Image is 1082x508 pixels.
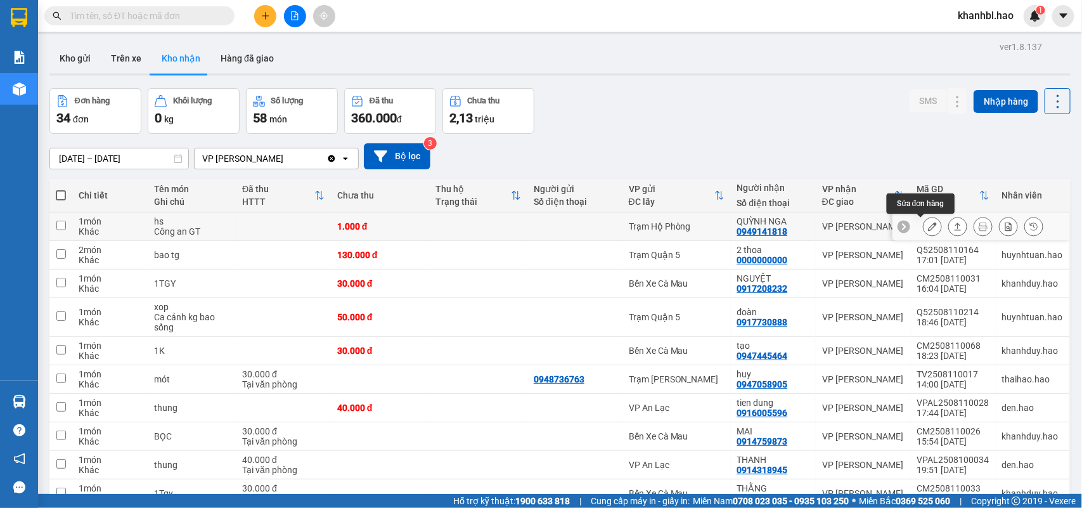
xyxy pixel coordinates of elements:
[629,460,725,470] div: VP An Lạc
[246,88,338,134] button: Số lượng58món
[319,11,328,20] span: aim
[737,483,809,493] div: THẰNG
[242,493,325,504] div: Tại văn phòng
[1002,312,1063,322] div: huynhtuan.hao
[101,43,151,74] button: Trên xe
[917,307,989,317] div: Q52508110214
[148,88,240,134] button: Khối lượng0kg
[79,426,141,436] div: 1 món
[50,148,188,169] input: Select a date range.
[629,250,725,260] div: Trạm Quận 5
[852,498,856,504] span: ⚪️
[210,43,284,74] button: Hàng đã giao
[79,455,141,465] div: 1 món
[896,496,950,506] strong: 0369 525 060
[435,197,511,207] div: Trạng thái
[917,341,989,351] div: CM2508110068
[737,426,809,436] div: MAI
[79,245,141,255] div: 2 món
[164,114,174,124] span: kg
[1058,10,1069,22] span: caret-down
[242,455,325,465] div: 40.000 đ
[1052,5,1074,27] button: caret-down
[155,110,162,126] span: 0
[737,245,809,255] div: 2 thoa
[337,221,423,231] div: 1.000 đ
[154,374,229,384] div: mót
[1036,6,1045,15] sup: 1
[242,369,325,379] div: 30.000 đ
[917,351,989,361] div: 18:23 [DATE]
[449,110,473,126] span: 2,13
[53,11,61,20] span: search
[11,8,27,27] img: logo-vxr
[79,369,141,379] div: 1 món
[202,152,283,165] div: VP [PERSON_NAME]
[822,250,905,260] div: VP [PERSON_NAME]
[737,493,788,504] div: 0912787223
[154,302,229,312] div: xop
[429,179,527,212] th: Toggle SortBy
[56,110,70,126] span: 34
[261,11,270,20] span: plus
[960,494,962,508] span: |
[337,312,423,322] div: 50.000 đ
[733,496,849,506] strong: 0708 023 035 - 0935 103 250
[822,374,905,384] div: VP [PERSON_NAME]
[242,483,325,493] div: 30.000 đ
[917,273,989,283] div: CM2508110031
[79,436,141,446] div: Khác
[534,197,616,207] div: Số điện thoại
[242,426,325,436] div: 30.000 đ
[1002,460,1063,470] div: den.hao
[1002,431,1063,441] div: khanhduy.hao
[822,312,905,322] div: VP [PERSON_NAME]
[79,483,141,493] div: 1 món
[534,374,584,384] div: 0948736763
[917,493,989,504] div: 16:17 [DATE]
[917,408,989,418] div: 17:44 [DATE]
[442,88,534,134] button: Chưa thu2,13 triệu
[737,283,788,294] div: 0917208232
[822,460,905,470] div: VP [PERSON_NAME]
[629,346,725,356] div: Bến Xe Cà Mau
[629,184,714,194] div: VP gửi
[337,403,423,413] div: 40.000 đ
[290,11,299,20] span: file-add
[242,379,325,389] div: Tại văn phòng
[242,184,314,194] div: Đã thu
[917,283,989,294] div: 16:04 [DATE]
[737,317,788,327] div: 0917730888
[242,197,314,207] div: HTTT
[154,216,229,226] div: hs
[822,197,894,207] div: ĐC giao
[917,455,989,465] div: VPAL2508100034
[822,403,905,413] div: VP [PERSON_NAME]
[822,278,905,289] div: VP [PERSON_NAME]
[173,96,212,105] div: Khối lượng
[1002,278,1063,289] div: khanhduy.hao
[917,483,989,493] div: CM2508110033
[75,96,110,105] div: Đơn hàng
[370,96,393,105] div: Đã thu
[154,312,229,332] div: Ca cảnh kg bao sống
[154,346,229,356] div: 1K
[13,453,25,465] span: notification
[254,5,276,27] button: plus
[591,494,690,508] span: Cung cấp máy in - giấy in:
[1012,497,1021,505] span: copyright
[911,179,996,212] th: Toggle SortBy
[917,465,989,475] div: 19:51 [DATE]
[859,494,950,508] span: Miền Bắc
[917,398,989,408] div: VPAL2508110028
[737,273,809,283] div: NGUYỆT
[629,431,725,441] div: Bến Xe Cà Mau
[1002,250,1063,260] div: huynhtuan.hao
[822,431,905,441] div: VP [PERSON_NAME]
[313,5,335,27] button: aim
[79,398,141,408] div: 1 món
[13,395,26,408] img: warehouse-icon
[351,110,397,126] span: 360.000
[737,351,788,361] div: 0947445464
[1002,190,1063,200] div: Nhân viên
